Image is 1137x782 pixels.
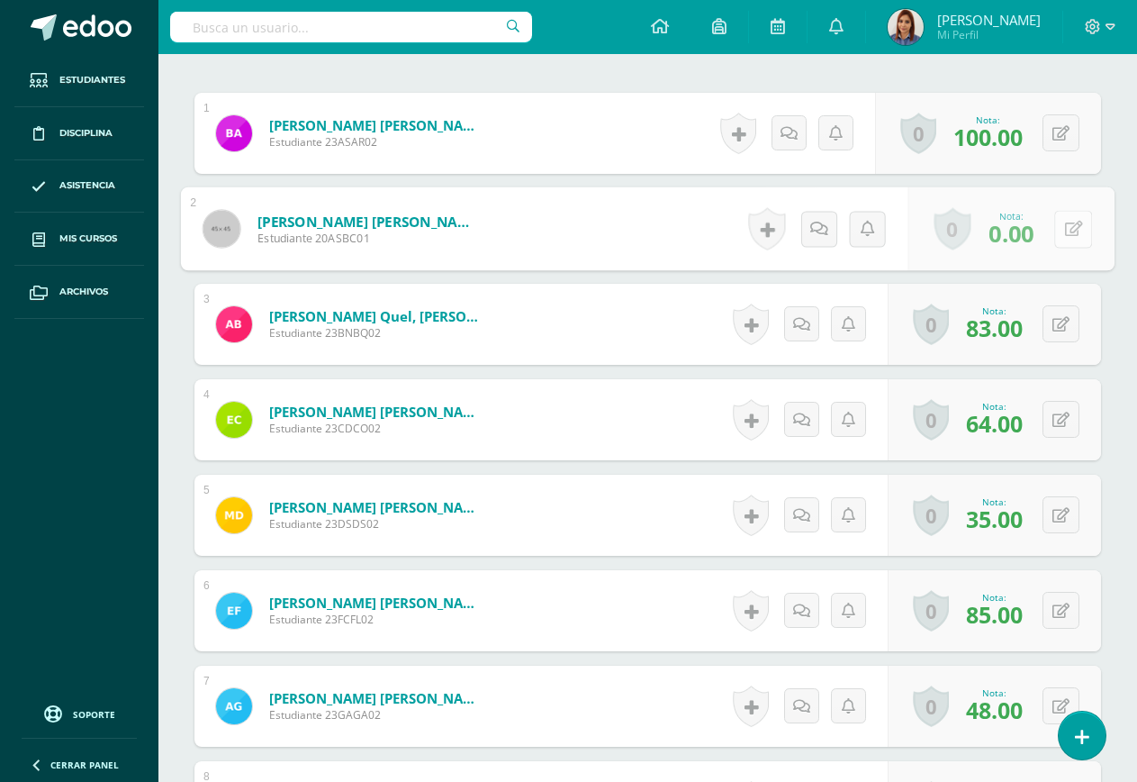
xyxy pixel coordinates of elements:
[59,232,117,246] span: Mis cursos
[966,408,1023,439] span: 64.00
[257,231,480,247] span: Estudiante 20ASBC01
[913,304,949,345] a: 0
[900,113,936,154] a: 0
[966,591,1023,604] div: Nota:
[913,399,949,441] a: 0
[59,126,113,141] span: Disciplina
[269,594,485,612] a: [PERSON_NAME] [PERSON_NAME]
[966,695,1023,725] span: 48.00
[966,504,1023,534] span: 35.00
[59,285,108,299] span: Archivos
[966,496,1023,508] div: Nota:
[269,134,485,150] span: Estudiante 23ASAR02
[59,73,125,87] span: Estudiantes
[953,114,1023,126] div: Nota:
[14,213,144,266] a: Mis cursos
[14,160,144,214] a: Asistencia
[216,115,252,151] img: 0da23f54c4ced783b68088eea8d4afcf.png
[953,122,1023,152] span: 100.00
[937,27,1041,42] span: Mi Perfil
[22,701,137,725] a: Soporte
[216,402,252,438] img: 6763316aba67c3cdc60dc0cde4519917.png
[966,400,1023,413] div: Nota:
[937,11,1041,29] span: [PERSON_NAME]
[269,707,485,723] span: Estudiante 23GAGA02
[50,759,119,771] span: Cerrar panel
[966,599,1023,630] span: 85.00
[203,210,240,247] img: 45x45
[966,687,1023,699] div: Nota:
[216,497,252,533] img: ae0bf91e58c29ba0076970eaec36468d.png
[14,54,144,107] a: Estudiantes
[59,178,115,193] span: Asistencia
[257,212,480,231] a: [PERSON_NAME] [PERSON_NAME]
[269,403,485,421] a: [PERSON_NAME] [PERSON_NAME]
[269,612,485,627] span: Estudiante 23FCFL02
[913,590,949,632] a: 0
[966,305,1023,317] div: Nota:
[934,208,971,250] a: 0
[216,593,252,629] img: 5240cc4feacdf56bec9c595726cd597b.png
[966,313,1023,343] span: 83.00
[216,306,252,342] img: 6e052c5fbee313226c5e8e1475064851.png
[269,421,485,436] span: Estudiante 23CDCO02
[269,498,485,516] a: [PERSON_NAME] [PERSON_NAME]
[269,689,485,707] a: [PERSON_NAME] [PERSON_NAME]
[269,516,485,532] span: Estudiante 23DSDS02
[269,325,485,341] span: Estudiante 23BNBQ02
[988,217,1033,249] span: 0.00
[170,12,532,42] input: Busca un usuario...
[888,9,924,45] img: d0f26e503699a9c74c6a7edf9e2c6eeb.png
[913,495,949,536] a: 0
[269,307,485,325] a: [PERSON_NAME] Quel, [PERSON_NAME]
[269,116,485,134] a: [PERSON_NAME] [PERSON_NAME]
[913,686,949,727] a: 0
[73,708,115,721] span: Soporte
[216,688,252,724] img: 879aeb3508783556969952a85caa54cb.png
[14,266,144,319] a: Archivos
[988,209,1033,222] div: Nota:
[14,107,144,160] a: Disciplina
